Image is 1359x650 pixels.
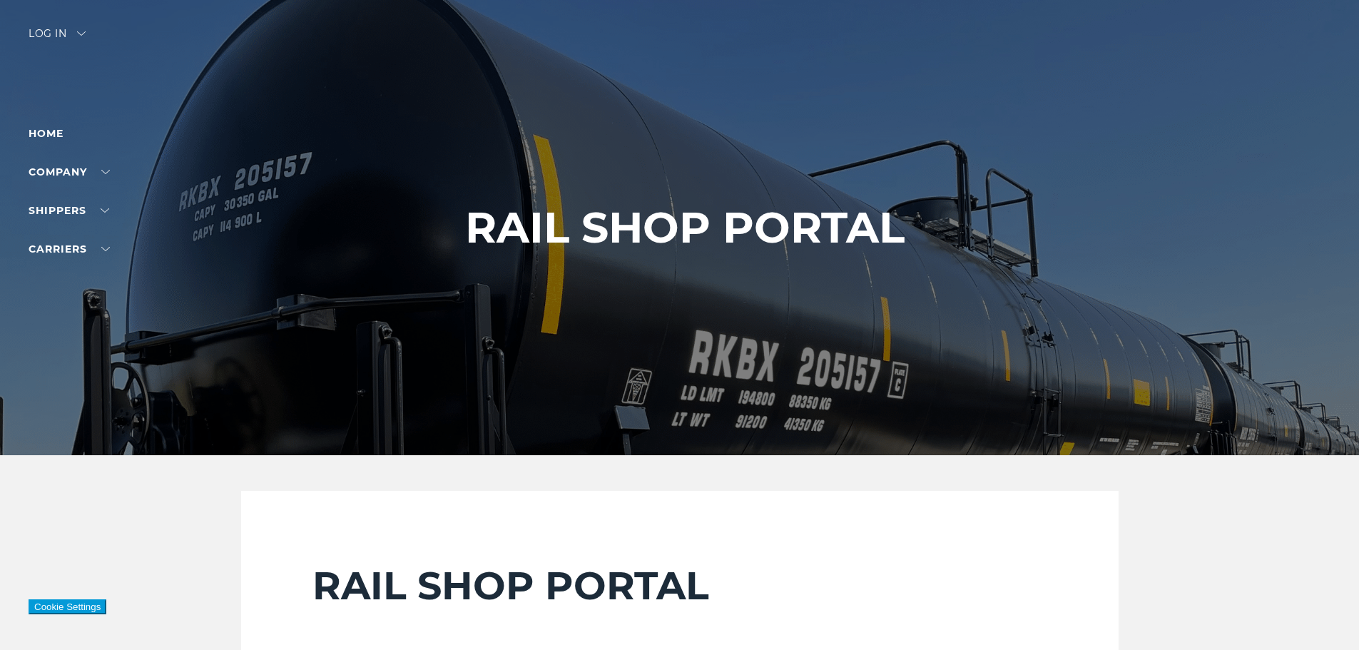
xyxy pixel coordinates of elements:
a: SHIPPERS [29,204,109,217]
h1: RAIL SHOP PORTAL [465,203,905,252]
h2: RAIL SHOP PORTAL [312,562,1047,609]
a: Company [29,166,110,178]
button: Cookie Settings [29,599,106,614]
a: Carriers [29,243,110,255]
img: arrow [77,31,86,36]
img: kbx logo [626,29,733,91]
a: Home [29,127,63,140]
div: Log in [29,29,86,49]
